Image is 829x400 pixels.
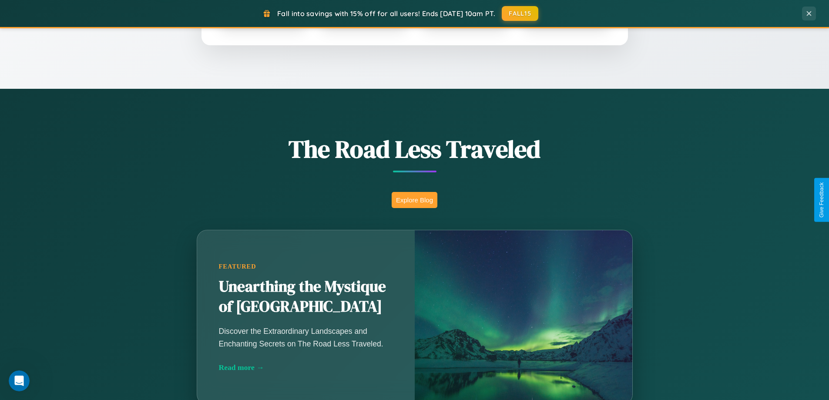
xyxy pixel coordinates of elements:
div: Featured [219,263,393,270]
p: Discover the Extraordinary Landscapes and Enchanting Secrets on The Road Less Traveled. [219,325,393,350]
h2: Unearthing the Mystique of [GEOGRAPHIC_DATA] [219,277,393,317]
button: FALL15 [502,6,538,21]
span: Fall into savings with 15% off for all users! Ends [DATE] 10am PT. [277,9,495,18]
h1: The Road Less Traveled [154,132,676,166]
button: Explore Blog [392,192,437,208]
div: Read more → [219,363,393,372]
iframe: Intercom live chat [9,370,30,391]
div: Give Feedback [819,182,825,218]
